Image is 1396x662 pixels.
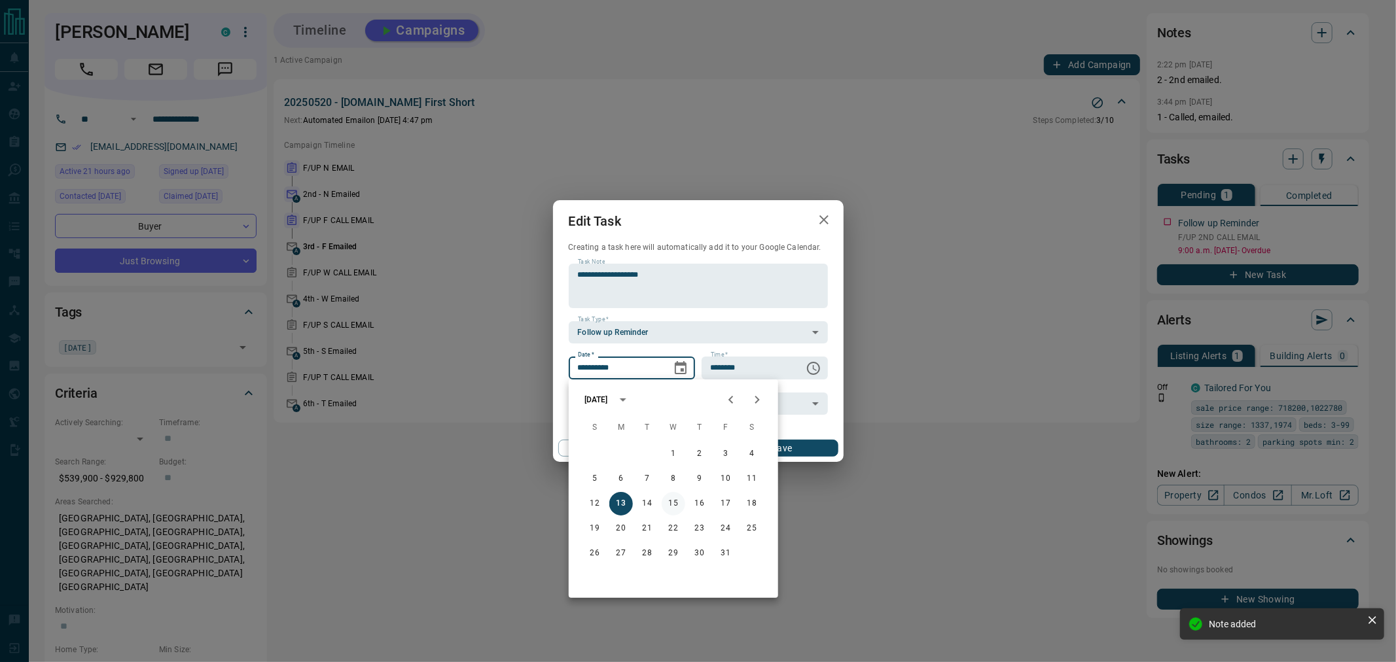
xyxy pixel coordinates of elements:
[688,492,711,515] button: 16
[668,355,694,381] button: Choose date, selected date is Oct 13, 2025
[718,387,744,413] button: Previous month
[558,440,670,457] button: Cancel
[609,542,633,565] button: 27
[662,442,685,466] button: 1
[744,387,770,413] button: Next month
[583,415,607,441] span: Sunday
[553,200,637,242] h2: Edit Task
[662,517,685,540] button: 22
[688,415,711,441] span: Thursday
[714,492,738,515] button: 17
[740,492,764,515] button: 18
[569,242,828,253] p: Creating a task here will automatically add it to your Google Calendar.
[662,467,685,491] button: 8
[662,492,685,515] button: 15
[635,542,659,565] button: 28
[578,315,609,324] label: Task Type
[714,415,738,441] span: Friday
[583,542,607,565] button: 26
[726,440,838,457] button: Save
[583,492,607,515] button: 12
[583,467,607,491] button: 5
[635,492,659,515] button: 14
[688,442,711,466] button: 2
[584,394,608,406] div: [DATE]
[714,467,738,491] button: 10
[609,492,633,515] button: 13
[1209,619,1362,629] div: Note added
[569,321,828,343] div: Follow up Reminder
[662,542,685,565] button: 29
[609,517,633,540] button: 20
[740,415,764,441] span: Saturday
[578,258,605,266] label: Task Note
[740,517,764,540] button: 25
[609,467,633,491] button: 6
[635,415,659,441] span: Tuesday
[635,467,659,491] button: 7
[612,389,634,411] button: calendar view is open, switch to year view
[714,442,738,466] button: 3
[740,467,764,491] button: 11
[714,517,738,540] button: 24
[583,517,607,540] button: 19
[662,415,685,441] span: Wednesday
[714,542,738,565] button: 31
[688,467,711,491] button: 9
[711,351,728,359] label: Time
[635,517,659,540] button: 21
[578,351,594,359] label: Date
[688,517,711,540] button: 23
[800,355,827,381] button: Choose time, selected time is 9:00 AM
[688,542,711,565] button: 30
[740,442,764,466] button: 4
[609,415,633,441] span: Monday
